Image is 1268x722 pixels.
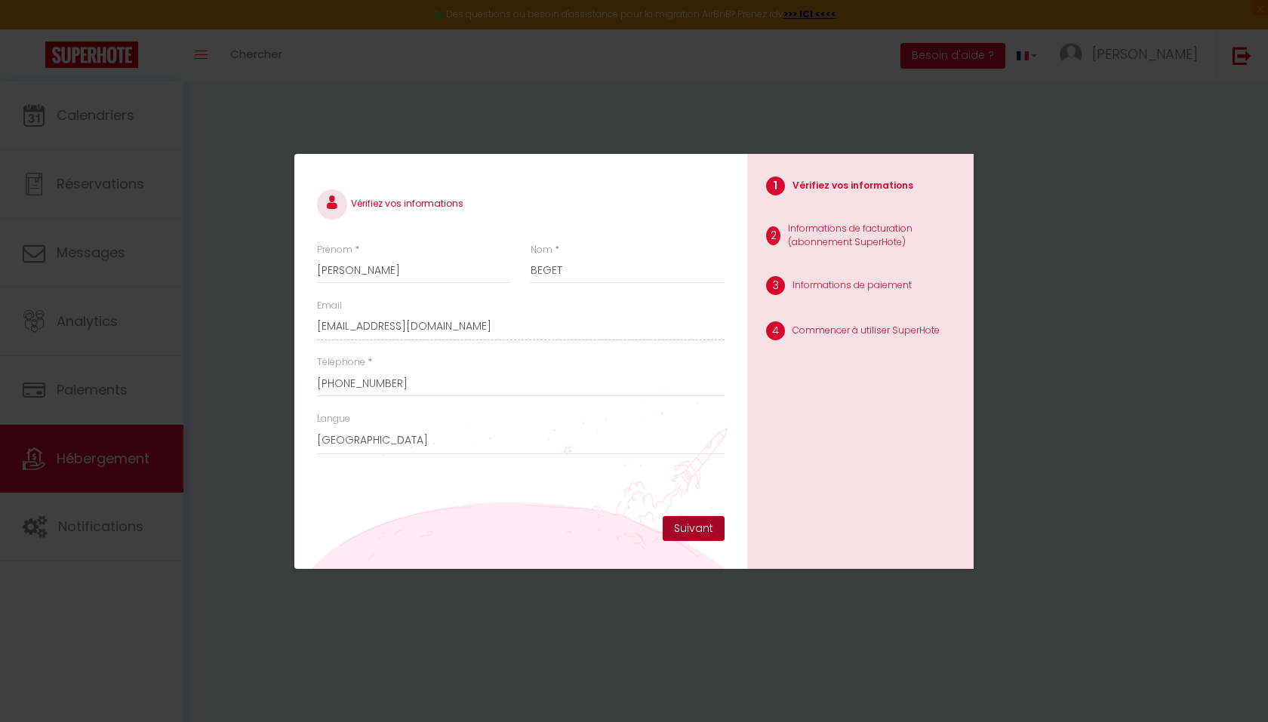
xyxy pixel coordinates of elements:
[766,276,785,295] span: 3
[747,169,974,207] li: Vérifiez vos informations
[531,243,552,257] label: Nom
[317,299,342,313] label: Email
[747,214,974,262] li: Informations de facturation (abonnement SuperHote)
[663,516,725,542] button: Suivant
[766,321,785,340] span: 4
[317,355,365,370] label: Téléphone
[766,226,780,245] span: 2
[766,177,785,195] span: 1
[747,314,974,352] li: Commencer à utiliser SuperHote
[317,189,725,220] h4: Vérifiez vos informations
[747,269,974,306] li: Informations de paiement
[317,243,352,257] label: Prénom
[317,412,350,426] label: Langue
